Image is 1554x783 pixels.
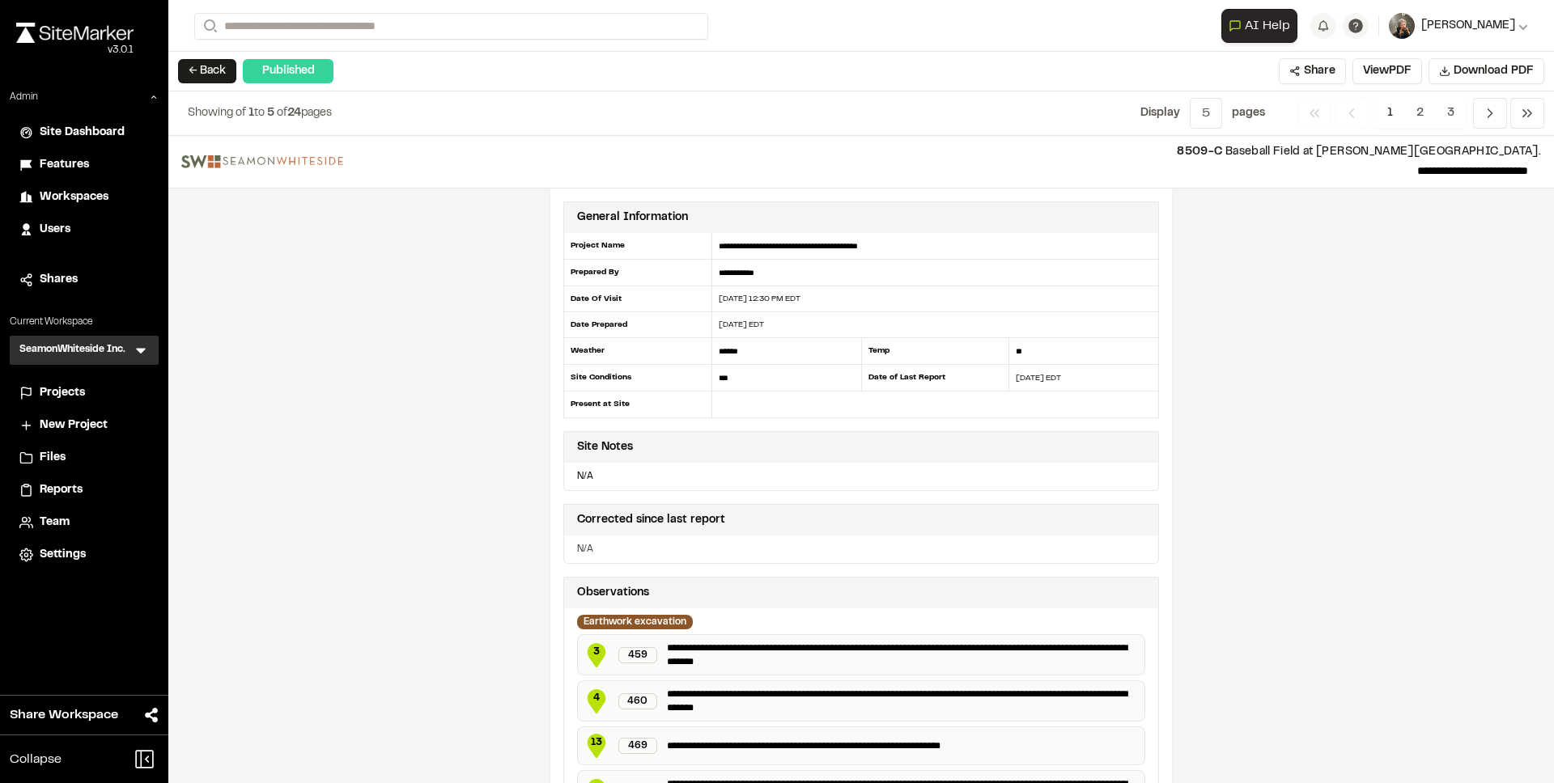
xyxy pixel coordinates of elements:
[19,417,149,434] a: New Project
[563,338,712,365] div: Weather
[19,156,149,174] a: Features
[577,584,649,602] div: Observations
[40,449,66,467] span: Files
[19,188,149,206] a: Workspaces
[40,481,83,499] span: Reports
[181,155,343,168] img: file
[1177,147,1222,157] span: 8509-C
[10,750,62,769] span: Collapse
[1221,9,1304,43] div: Open AI Assistant
[287,108,301,118] span: 24
[861,365,1010,391] div: Date of Last Report
[10,315,159,329] p: Current Workspace
[40,514,70,531] span: Team
[19,124,149,142] a: Site Dashboard
[19,546,149,564] a: Settings
[563,312,712,338] div: Date Prepared
[40,546,86,564] span: Settings
[248,108,254,118] span: 1
[19,514,149,531] a: Team
[563,365,712,391] div: Site Conditions
[19,271,149,289] a: Shares
[1245,16,1290,36] span: AI Help
[267,108,274,118] span: 5
[243,59,333,83] div: Published
[1232,104,1265,122] p: page s
[577,438,633,456] div: Site Notes
[563,391,712,417] div: Present at Site
[1352,58,1422,84] button: ViewPDF
[1375,98,1405,129] span: 1
[40,188,108,206] span: Workspaces
[1429,58,1544,84] button: Download PDF
[577,615,693,629] div: Earthwork excavation
[1009,372,1158,384] div: [DATE] EDT
[19,384,149,402] a: Projects
[1454,62,1534,80] span: Download PDF
[40,384,85,402] span: Projects
[712,319,1158,331] div: [DATE] EDT
[563,260,712,286] div: Prepared By
[1421,17,1515,35] span: [PERSON_NAME]
[618,693,657,709] div: 460
[40,221,70,239] span: Users
[1404,98,1436,129] span: 2
[618,647,657,663] div: 459
[563,233,712,260] div: Project Name
[1140,104,1180,122] p: Display
[1297,98,1544,129] nav: Navigation
[584,735,609,750] span: 13
[571,469,1152,484] p: N/A
[584,691,609,705] span: 4
[861,338,1010,365] div: Temp
[19,221,149,239] a: Users
[194,13,223,40] button: Search
[10,705,118,725] span: Share Workspace
[712,293,1158,305] div: [DATE] 12:30 PM EDT
[1389,13,1528,39] button: [PERSON_NAME]
[618,738,657,754] div: 469
[563,286,712,312] div: Date Of Visit
[188,108,248,118] span: Showing of
[40,417,108,434] span: New Project
[1435,98,1467,129] span: 3
[577,511,725,529] div: Corrected since last report
[188,104,332,122] p: to of pages
[16,43,134,57] div: Oh geez...please don't...
[1389,13,1415,39] img: User
[356,143,1541,161] p: Baseball Field at [PERSON_NAME][GEOGRAPHIC_DATA].
[10,90,38,104] p: Admin
[19,342,125,358] h3: SeamonWhiteside Inc.
[178,59,236,83] button: ← Back
[19,481,149,499] a: Reports
[577,209,688,226] div: General Information
[1190,98,1222,129] button: 5
[40,156,89,174] span: Features
[584,645,609,659] span: 3
[19,449,149,467] a: Files
[1279,58,1346,84] button: Share
[40,124,125,142] span: Site Dashboard
[16,23,134,43] img: rebrand.png
[1221,9,1297,43] button: Open AI Assistant
[577,542,1145,557] p: N/A
[40,271,78,289] span: Shares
